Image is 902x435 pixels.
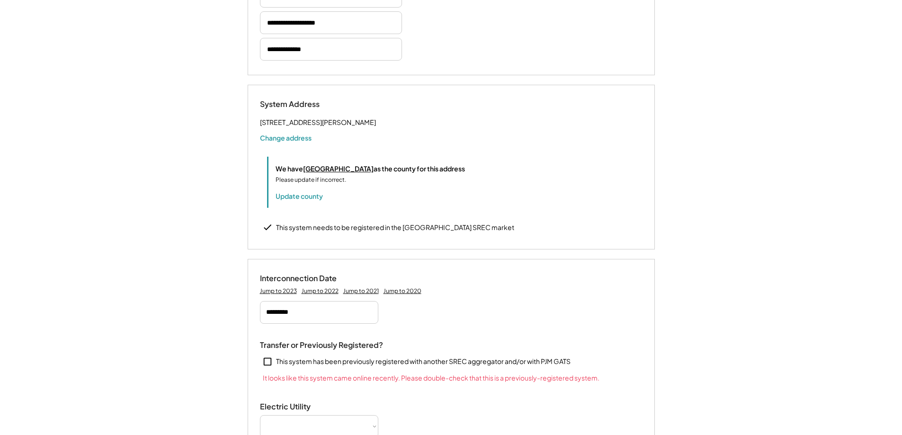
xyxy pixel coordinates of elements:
div: Transfer or Previously Registered? [260,340,383,350]
button: Update county [276,191,323,201]
div: Jump to 2020 [384,287,421,295]
div: Jump to 2023 [260,287,297,295]
button: Change address [260,133,312,142]
div: This system has been previously registered with another SREC aggregator and/or with PJM GATS [276,357,571,366]
div: [STREET_ADDRESS][PERSON_NAME] [260,116,376,128]
div: This system needs to be registered in the [GEOGRAPHIC_DATA] SREC market [276,223,514,232]
div: Please update if incorrect. [276,176,346,184]
div: Electric Utility [260,402,355,412]
div: It looks like this system came online recently. Please double-check that this is a previously-reg... [260,373,599,383]
div: Interconnection Date [260,274,355,284]
div: System Address [260,99,355,109]
div: We have as the county for this address [276,164,465,174]
div: Jump to 2021 [343,287,379,295]
div: Jump to 2022 [302,287,339,295]
u: [GEOGRAPHIC_DATA] [303,164,374,173]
